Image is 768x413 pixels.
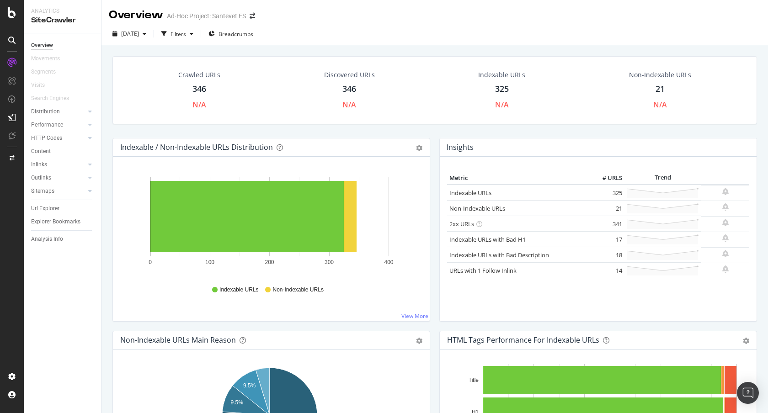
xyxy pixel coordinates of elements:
[653,100,667,110] div: N/A
[449,189,491,197] a: Indexable URLs
[495,83,509,95] div: 325
[31,133,62,143] div: HTTP Codes
[722,250,729,257] div: bell-plus
[449,266,517,275] a: URLs with 1 Follow Inlink
[149,259,152,265] text: 0
[656,83,665,95] div: 21
[722,265,729,273] div: bell-plus
[447,141,474,154] h4: Insights
[722,188,729,195] div: bell-plus
[722,203,729,211] div: bell-plus
[449,204,505,212] a: Non-Indexable URLs
[31,160,47,169] div: Inlinks
[31,186,85,196] a: Sitemaps
[449,220,474,228] a: 2xx URLs
[109,26,150,41] button: [DATE]
[401,312,428,320] a: View More
[250,13,255,19] div: arrow-right-arrow-left
[31,107,85,116] a: Distribution
[588,201,624,216] td: 21
[178,70,220,79] div: Crawled URLs
[416,145,422,151] div: gear
[624,171,701,185] th: Trend
[449,235,526,244] a: Indexable URLs with Bad H1
[272,286,323,294] span: Non-Indexable URLs
[31,204,59,213] div: Url Explorer
[31,217,95,227] a: Explorer Bookmarks
[495,100,509,110] div: N/A
[722,219,729,226] div: bell-plus
[722,234,729,242] div: bell-plus
[325,259,334,265] text: 300
[31,173,85,183] a: Outlinks
[31,80,54,90] a: Visits
[31,217,80,227] div: Explorer Bookmarks
[120,143,273,152] div: Indexable / Non-Indexable URLs Distribution
[449,251,549,259] a: Indexable URLs with Bad Description
[629,70,691,79] div: Non-Indexable URLs
[447,335,599,344] div: HTML Tags Performance for Indexable URLs
[588,185,624,201] td: 325
[109,7,163,23] div: Overview
[231,399,244,406] text: 9.5%
[31,173,51,183] div: Outlinks
[588,232,624,247] td: 17
[31,94,78,103] a: Search Engines
[588,247,624,263] td: 18
[192,100,206,110] div: N/A
[31,54,60,64] div: Movements
[342,100,356,110] div: N/A
[31,94,69,103] div: Search Engines
[31,7,94,15] div: Analytics
[219,30,253,38] span: Breadcrumbs
[478,70,525,79] div: Indexable URLs
[31,147,51,156] div: Content
[588,216,624,232] td: 341
[31,120,85,130] a: Performance
[205,26,257,41] button: Breadcrumbs
[31,41,95,50] a: Overview
[342,83,356,95] div: 346
[588,171,624,185] th: # URLS
[120,171,419,277] svg: A chart.
[447,171,588,185] th: Metric
[588,263,624,278] td: 14
[31,67,65,77] a: Segments
[219,286,258,294] span: Indexable URLs
[243,382,256,389] text: 9.5%
[120,335,236,344] div: Non-Indexable URLs Main Reason
[205,259,214,265] text: 100
[265,259,274,265] text: 200
[31,54,69,64] a: Movements
[31,160,85,169] a: Inlinks
[31,120,63,130] div: Performance
[31,234,95,244] a: Analysis Info
[737,382,759,404] div: Open Intercom Messenger
[31,204,95,213] a: Url Explorer
[31,186,54,196] div: Sitemaps
[192,83,206,95] div: 346
[31,107,60,116] div: Distribution
[416,338,422,344] div: gear
[31,147,95,156] a: Content
[31,80,45,90] div: Visits
[324,70,375,79] div: Discovered URLs
[469,377,479,383] text: Title
[31,133,85,143] a: HTTP Codes
[171,30,186,38] div: Filters
[31,67,56,77] div: Segments
[31,15,94,26] div: SiteCrawler
[743,338,749,344] div: gear
[31,41,53,50] div: Overview
[121,30,139,37] span: 2025 Aug. 27th
[31,234,63,244] div: Analysis Info
[167,11,246,21] div: Ad-Hoc Project: Santevet ES
[158,26,197,41] button: Filters
[384,259,393,265] text: 400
